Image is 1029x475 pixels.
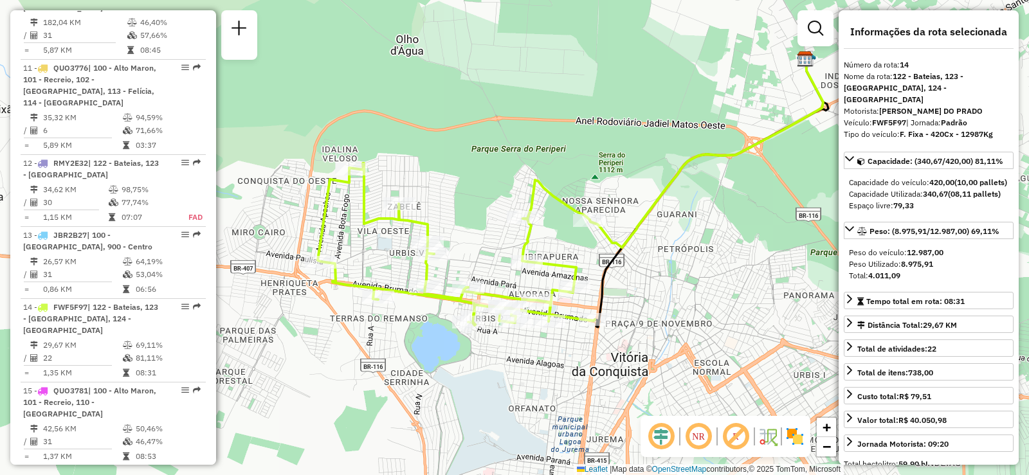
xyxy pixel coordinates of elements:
strong: R$ 40.050,98 [898,415,947,425]
span: Ocultar NR [683,421,714,452]
span: | Jornada: [906,118,967,127]
a: Distância Total:29,67 KM [844,316,1014,333]
i: Distância Total [30,19,38,26]
strong: Padrão [941,118,967,127]
i: % de utilização do peso [123,425,132,433]
a: Nova sessão e pesquisa [226,15,252,44]
span: 13 - [23,230,152,251]
div: Total hectolitro: [844,458,1014,470]
i: % de utilização do peso [123,114,132,121]
em: Opções [181,386,189,394]
i: Tempo total em rota [123,453,129,460]
td: 94,59% [135,111,200,124]
td: 08:31 [135,366,200,379]
em: Rota exportada [193,64,201,71]
span: | 100 - Alto Maron, 101 - Recreio, 110 - [GEOGRAPHIC_DATA] [23,386,156,418]
td: / [23,29,30,42]
strong: 14 [900,60,909,69]
td: 42,56 KM [42,422,122,435]
i: Distância Total [30,186,38,193]
td: 1,35 KM [42,366,122,379]
span: 12 - [23,158,159,179]
td: 64,19% [135,255,200,268]
div: Peso: (8.975,91/12.987,00) 69,11% [844,242,1014,287]
td: 07:07 [121,211,174,224]
i: Distância Total [30,114,38,121]
div: Espaço livre: [849,200,1008,211]
a: Total de itens:738,00 [844,363,1014,381]
td: 69,11% [135,339,200,352]
i: Tempo total em rota [123,369,129,377]
i: Total de Atividades [30,199,38,206]
strong: 12.987,00 [907,247,943,257]
em: Rota exportada [193,303,201,310]
td: 46,40% [140,16,201,29]
div: Nome da rota: [844,71,1014,105]
td: = [23,44,30,57]
td: / [23,268,30,281]
td: = [23,450,30,463]
div: Distância Total: [857,319,957,331]
i: % de utilização do peso [123,258,132,265]
td: 182,04 KM [42,16,127,29]
div: Tipo do veículo: [844,129,1014,140]
i: Tempo total em rota [123,141,129,149]
div: Custo total: [857,391,931,402]
i: Total de Atividades [30,127,38,134]
td: FAD [174,211,203,224]
strong: (10,00 pallets) [954,177,1007,187]
i: % de utilização da cubagem [123,127,132,134]
td: 34,62 KM [42,183,108,196]
span: 15 - [23,386,156,418]
i: Total de Atividades [30,354,38,362]
td: 98,75% [121,183,174,196]
a: Tempo total em rota: 08:31 [844,292,1014,309]
td: / [23,196,30,209]
div: Jornada Motorista: 09:20 [857,438,949,450]
strong: 79,33 [893,201,914,210]
span: − [823,438,831,454]
strong: 22 [927,344,936,354]
strong: FWF5F97 [872,118,906,127]
i: % de utilização da cubagem [123,271,132,278]
em: Rota exportada [193,159,201,166]
i: Total de Atividades [30,271,38,278]
span: Ocultar deslocamento [646,421,677,452]
div: Capacidade do veículo: [849,177,1008,188]
span: | [610,465,612,474]
span: | 100 - [GEOGRAPHIC_DATA], 900 - Centro [23,230,152,251]
span: | 122 - Bateias, 123 - [GEOGRAPHIC_DATA] [23,158,159,179]
span: QUO3776 [53,63,88,73]
span: QUO3781 [53,386,88,395]
td: / [23,435,30,448]
a: Exibir filtros [803,15,828,41]
td: 81,11% [135,352,200,364]
td: 5,89 KM [42,139,122,152]
i: Distância Total [30,258,38,265]
i: % de utilização da cubagem [127,31,137,39]
td: 31 [42,435,122,448]
td: 6 [42,124,122,137]
h4: Informações da rota selecionada [844,26,1014,38]
td: 06:56 [135,283,200,296]
span: 29,67 KM [923,320,957,330]
strong: (08,11 pallets) [948,189,1001,199]
strong: 340,67 [923,189,948,199]
td: 08:45 [140,44,201,57]
div: Capacidade: (340,67/420,00) 81,11% [844,172,1014,217]
td: 46,47% [135,435,200,448]
strong: 8.975,91 [901,259,933,269]
td: 71,66% [135,124,200,137]
a: Custo total:R$ 79,51 [844,387,1014,404]
strong: 122 - Bateias, 123 - [GEOGRAPHIC_DATA], 124 - [GEOGRAPHIC_DATA] [844,71,963,104]
em: Opções [181,231,189,238]
td: 50,46% [135,422,200,435]
div: Veículo: [844,117,1014,129]
div: Número da rota: [844,59,1014,71]
a: Valor total:R$ 40.050,98 [844,411,1014,428]
td: = [23,283,30,296]
i: Total de Atividades [30,31,38,39]
img: CDD Vitória da Conquista [797,51,814,67]
td: 03:37 [135,139,200,152]
td: = [23,139,30,152]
